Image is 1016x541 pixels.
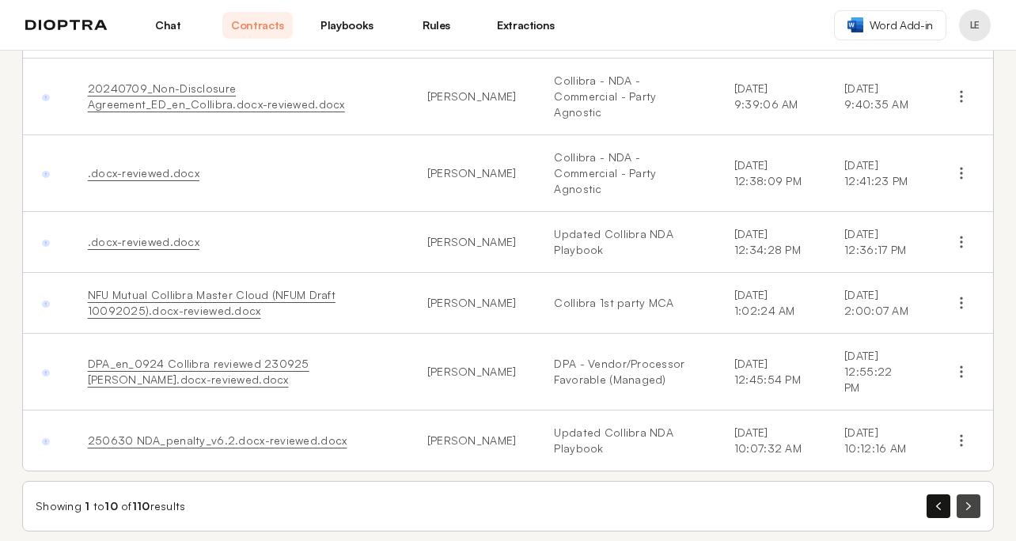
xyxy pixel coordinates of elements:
a: Collibra - NDA - Commercial - Party Agnostic [554,73,696,120]
img: Done [42,240,50,248]
a: .docx-reviewed.docx [88,166,199,180]
td: [PERSON_NAME] [408,59,536,135]
img: Done [42,301,50,308]
td: [DATE] 1:02:24 AM [715,273,825,334]
a: Updated Collibra NDA Playbook [554,425,696,456]
img: Done [42,94,50,102]
a: Playbooks [312,12,382,39]
a: 20240709_Non-Disclosure Agreement_ED_en_Collibra.docx-reviewed.docx [88,81,345,111]
div: Showing to of results [36,498,186,514]
a: Collibra 1st party MCA [554,295,696,311]
button: Profile menu [959,9,991,41]
td: [DATE] 10:12:16 AM [825,410,930,471]
td: [DATE] 12:36:17 PM [825,212,930,273]
td: [PERSON_NAME] [408,334,536,410]
td: [PERSON_NAME] [408,410,536,471]
img: word [847,17,863,32]
img: logo [25,20,108,31]
a: Collibra - NDA - Commercial - Party Agnostic [554,149,696,197]
a: 250630 NDA_penalty_v6.2.docx-reviewed.docx [88,433,347,447]
td: [DATE] 9:40:35 AM [825,59,930,135]
a: .docx-reviewed.docx [88,235,199,248]
a: DPA_en_0924 Collibra reviewed 230925 [PERSON_NAME].docx-reviewed.docx [88,357,309,386]
a: Updated Collibra NDA Playbook [554,226,696,258]
td: [PERSON_NAME] [408,212,536,273]
td: [PERSON_NAME] [408,135,536,212]
td: [DATE] 12:38:09 PM [715,135,825,212]
td: [DATE] 9:39:06 AM [715,59,825,135]
td: [DATE] 10:07:32 AM [715,410,825,471]
span: 110 [132,499,150,513]
a: Word Add-in [834,10,946,40]
td: [DATE] 12:45:54 PM [715,334,825,410]
a: NFU Mutual Collibra Master Cloud (NFUM Draft 10092025).docx-reviewed.docx [88,288,336,317]
img: Done [42,369,50,377]
a: Chat [133,12,203,39]
td: [DATE] 2:00:07 AM [825,273,930,334]
td: [DATE] 12:41:23 PM [825,135,930,212]
td: [DATE] 12:55:22 PM [825,334,930,410]
td: [DATE] 12:34:28 PM [715,212,825,273]
a: Contracts [222,12,293,39]
span: Word Add-in [870,17,933,33]
a: Extractions [491,12,561,39]
img: Done [42,171,50,179]
button: Previous [927,494,950,518]
button: Next [957,494,980,518]
span: 1 [85,499,89,513]
img: Done [42,438,50,446]
a: DPA - Vendor/Processor Favorable (Managed) [554,356,696,388]
td: [PERSON_NAME] [408,273,536,334]
a: Rules [401,12,472,39]
span: 10 [104,499,118,513]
